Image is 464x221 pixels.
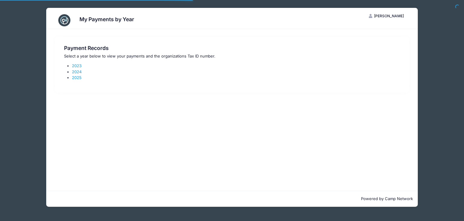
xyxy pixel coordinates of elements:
[64,45,400,51] h3: Payment Records
[51,196,413,202] p: Powered by Camp Network
[72,69,82,74] a: 2024
[58,14,70,26] img: CampNetwork
[374,14,404,18] span: [PERSON_NAME]
[72,75,82,80] a: 2025
[72,63,82,68] a: 2023
[364,11,409,21] button: [PERSON_NAME]
[64,53,400,59] p: Select a year below to view your payments and the organizations Tax ID number.
[79,16,134,22] h3: My Payments by Year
